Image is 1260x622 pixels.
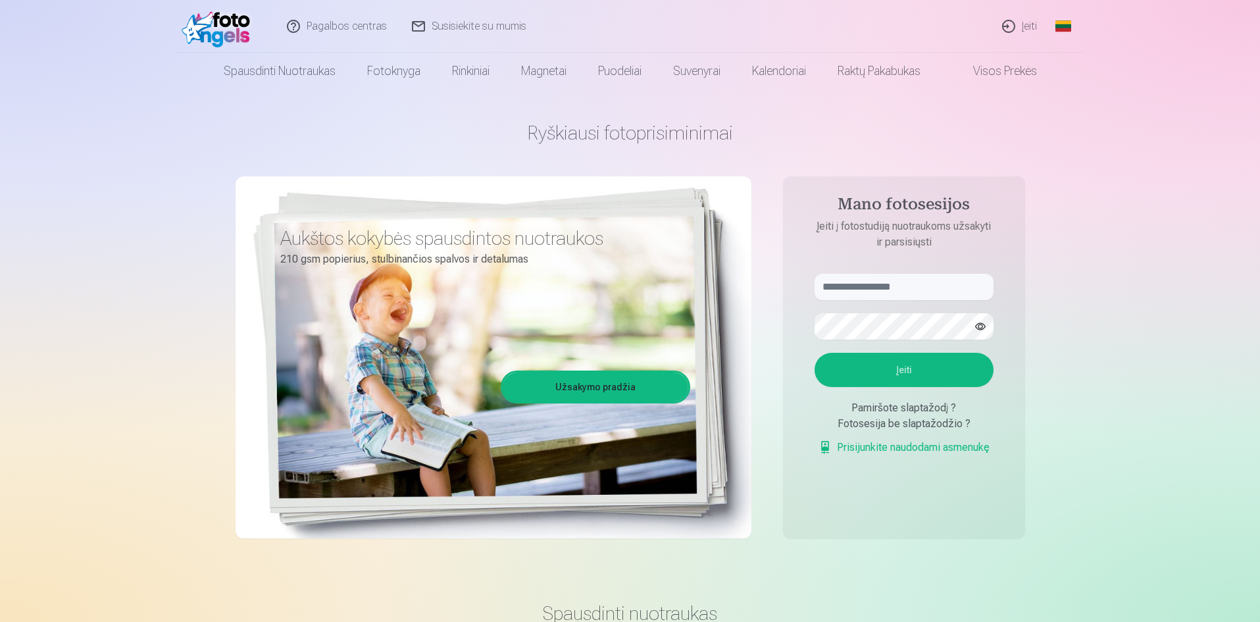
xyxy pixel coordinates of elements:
[505,53,582,90] a: Magnetai
[351,53,436,90] a: Fotoknyga
[280,226,680,250] h3: Aukštos kokybės spausdintos nuotraukos
[801,195,1007,219] h4: Mano fotosesijos
[936,53,1053,90] a: Visos prekės
[503,373,688,402] a: Užsakymo pradžia
[582,53,657,90] a: Puodeliai
[736,53,822,90] a: Kalendoriai
[657,53,736,90] a: Suvenyrai
[182,5,257,47] img: /fa2
[436,53,505,90] a: Rinkiniai
[815,353,994,387] button: Įeiti
[815,400,994,416] div: Pamiršote slaptažodį ?
[819,440,990,455] a: Prisijunkite naudodami asmenukę
[815,416,994,432] div: Fotosesija be slaptažodžio ?
[208,53,351,90] a: Spausdinti nuotraukas
[822,53,936,90] a: Raktų pakabukas
[801,219,1007,250] p: Įeiti į fotostudiją nuotraukoms užsakyti ir parsisiųsti
[236,121,1025,145] h1: Ryškiausi fotoprisiminimai
[280,250,680,269] p: 210 gsm popierius, stulbinančios spalvos ir detalumas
